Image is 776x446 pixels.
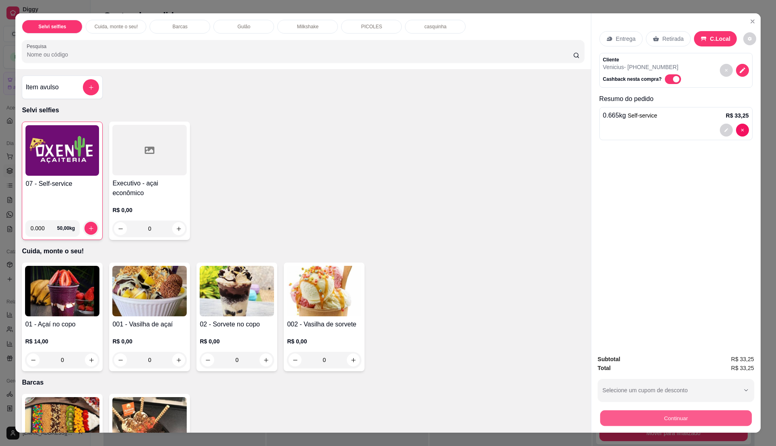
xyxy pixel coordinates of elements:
[603,111,658,120] p: 0.665 kg
[25,179,99,189] h4: 07 - Self-service
[95,23,138,30] p: Cuida, monte o seu!
[598,365,611,371] strong: Total
[603,76,662,82] p: Cashback nesta compra?
[287,337,361,345] p: R$ 0,00
[720,124,733,137] button: decrease-product-quantity
[598,356,620,362] strong: Subtotal
[603,63,684,71] p: Venicius - [PHONE_NUMBER]
[112,266,187,316] img: product-image
[603,57,684,63] p: Cliente
[83,79,99,95] button: add-separate-item
[628,112,657,119] span: Self-service
[200,266,274,316] img: product-image
[38,23,66,30] p: Selvi selfies
[27,43,49,50] label: Pesquisa
[25,320,99,329] h4: 01 - Açaí no copo
[25,337,99,345] p: R$ 14,00
[600,410,751,426] button: Continuar
[112,320,187,329] h4: 001 - Vasilha de açaí
[237,23,250,30] p: Gulão
[743,32,756,45] button: decrease-product-quantity
[200,320,274,329] h4: 02 - Sorvete no copo
[22,105,584,115] p: Selvi selfies
[616,35,636,43] p: Entrega
[746,15,759,28] button: Close
[112,179,187,198] h4: Executivo - açai econômico
[736,64,749,77] button: decrease-product-quantity
[287,320,361,329] h4: 002 - Vasilha de sorvete
[731,355,754,364] span: R$ 33,25
[361,23,382,30] p: PICOLES
[599,94,753,104] p: Resumo do pedido
[25,82,59,92] h4: Item avulso
[665,74,684,84] label: Automatic updates
[424,23,447,30] p: casquinha
[25,266,99,316] img: product-image
[25,125,99,176] img: product-image
[27,50,573,59] input: Pesquisa
[726,111,749,120] p: R$ 33,25
[112,337,187,345] p: R$ 0,00
[287,266,361,316] img: product-image
[112,206,187,214] p: R$ 0,00
[731,364,754,372] span: R$ 33,25
[297,23,318,30] p: Milkshake
[736,124,749,137] button: decrease-product-quantity
[710,35,731,43] p: C.Local
[173,23,188,30] p: Barcas
[30,220,57,236] input: 0.00
[84,222,97,235] button: increase-product-quantity
[200,337,274,345] p: R$ 0,00
[662,35,684,43] p: Retirada
[720,64,733,77] button: decrease-product-quantity
[598,379,754,402] button: Selecione um cupom de desconto
[22,378,584,387] p: Barcas
[22,246,584,256] p: Cuida, monte o seu!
